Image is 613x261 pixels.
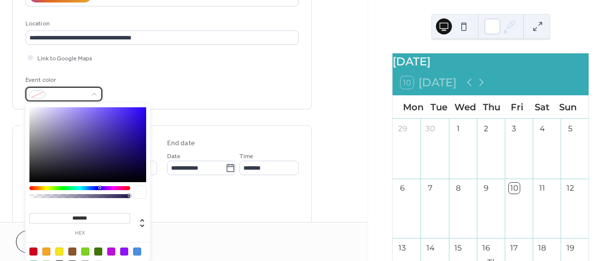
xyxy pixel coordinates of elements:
div: Event color [25,75,100,85]
div: 7 [425,183,436,194]
div: 17 [509,243,520,254]
div: 9 [481,183,492,194]
div: 6 [397,183,408,194]
div: Mon [401,95,426,119]
div: 18 [537,243,548,254]
div: 13 [397,243,408,254]
div: 3 [509,123,520,134]
div: 10 [509,183,520,194]
div: [DATE] [393,53,589,70]
div: 2 [481,123,492,134]
div: #D0021B [29,248,37,256]
div: #9013FE [120,248,128,256]
div: 1 [453,123,464,134]
button: Cancel [16,231,77,253]
div: Sat [530,95,555,119]
div: #7ED321 [81,248,89,256]
div: #8B572A [68,248,76,256]
label: hex [29,231,130,236]
div: 4 [537,123,548,134]
div: #4A90E2 [133,248,141,256]
div: Location [25,18,297,29]
span: Date [167,151,181,162]
div: #BD10E0 [107,248,115,256]
div: 15 [453,243,464,254]
div: #F8E71C [55,248,63,256]
div: Thu [479,95,504,119]
div: 19 [565,243,576,254]
div: Fri [504,95,530,119]
div: 11 [537,183,548,194]
div: 5 [565,123,576,134]
div: Sun [555,95,581,119]
div: Wed [452,95,479,119]
div: 8 [453,183,464,194]
div: End date [167,138,195,149]
div: 16 [481,243,492,254]
div: 29 [397,123,408,134]
span: Time [239,151,253,162]
div: #F5A623 [42,248,50,256]
div: #417505 [94,248,102,256]
div: 30 [425,123,436,134]
div: 12 [565,183,576,194]
div: 14 [425,243,436,254]
div: Tue [426,95,452,119]
span: Link to Google Maps [37,53,92,64]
